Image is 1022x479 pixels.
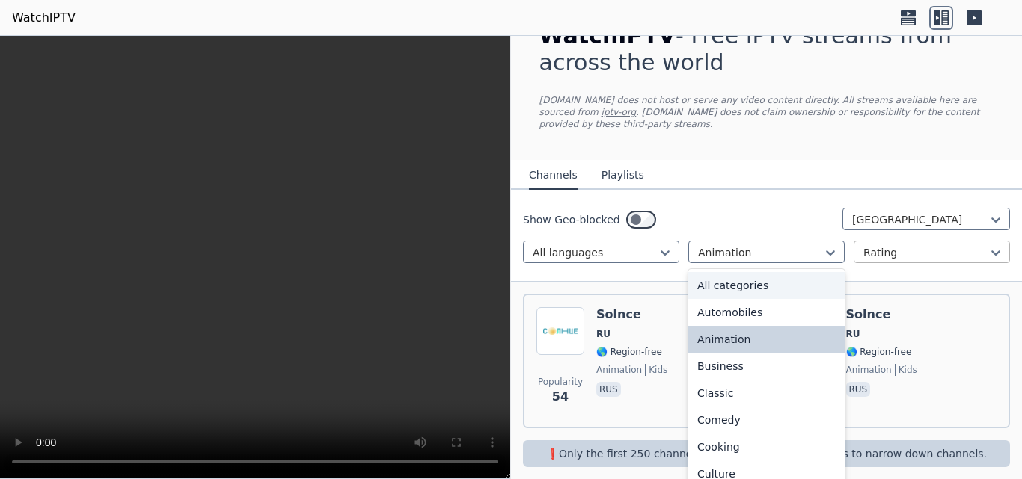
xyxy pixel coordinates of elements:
p: rus [846,382,871,397]
p: rus [596,382,621,397]
span: animation [596,364,642,376]
span: Popularity [538,376,583,388]
h1: - Free IPTV streams from across the world [539,22,994,76]
span: 54 [552,388,569,406]
h6: Solnce [846,307,917,322]
div: Cooking [688,433,845,460]
div: All categories [688,272,845,299]
div: Classic [688,380,845,407]
span: animation [846,364,892,376]
button: Playlists [602,161,644,190]
span: 🌎 Region-free [846,346,912,358]
button: Channels [529,161,578,190]
span: 🌎 Region-free [596,346,662,358]
a: WatchIPTV [12,9,76,27]
div: Comedy [688,407,845,433]
span: WatchIPTV [539,22,676,49]
p: ❗️Only the first 250 channels are returned, use the filters to narrow down channels. [529,446,1004,461]
img: Solnce [536,307,584,355]
div: Automobiles [688,299,845,326]
h6: Solnce [596,307,667,322]
div: Animation [688,326,845,353]
span: RU [596,328,611,340]
label: Show Geo-blocked [523,212,620,227]
span: kids [645,364,667,376]
span: RU [846,328,860,340]
span: kids [895,364,917,376]
a: iptv-org [602,107,637,117]
p: [DOMAIN_NAME] does not host or serve any video content directly. All streams available here are s... [539,94,994,130]
div: Business [688,353,845,380]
